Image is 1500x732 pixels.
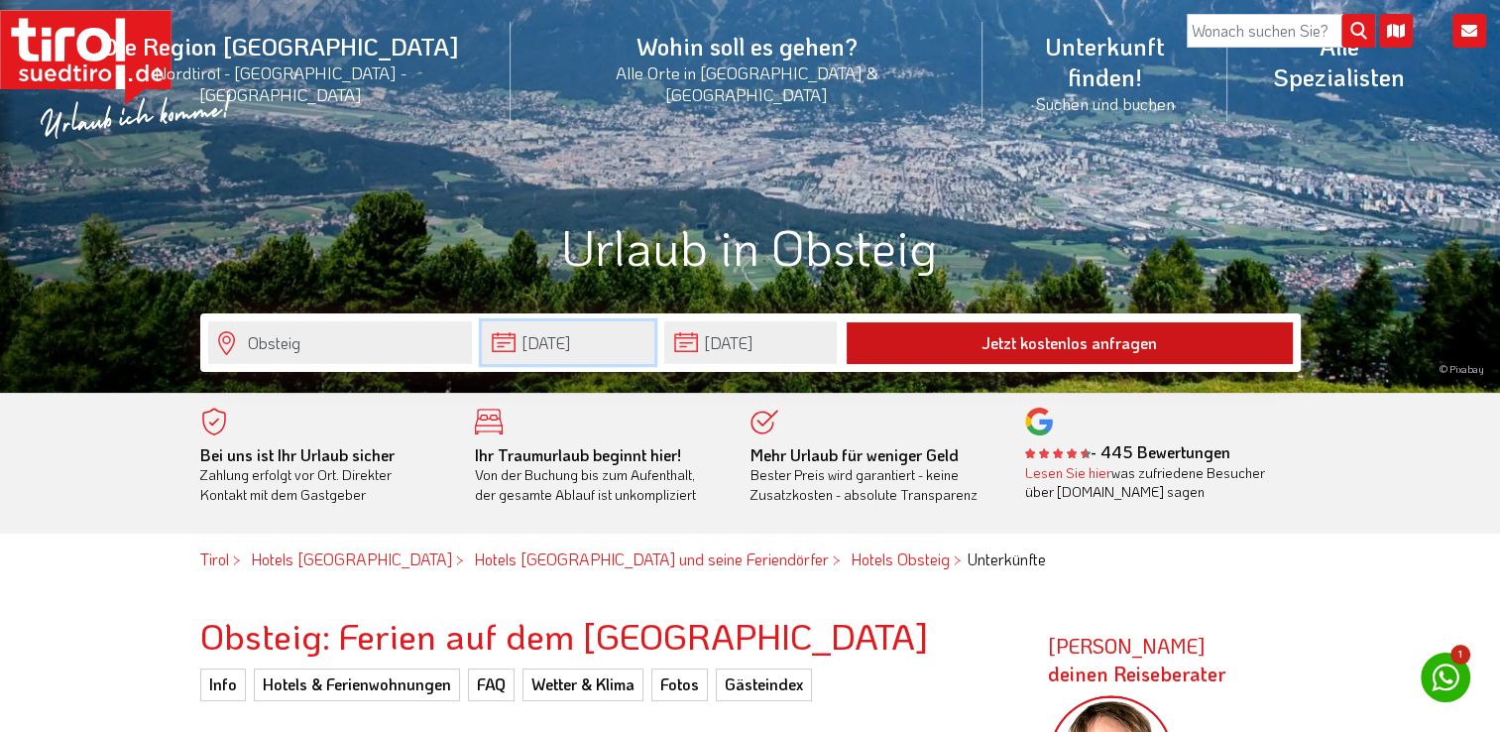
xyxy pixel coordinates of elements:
div: Von der Buchung bis zum Aufenthalt, der gesamte Ablauf ist unkompliziert [475,445,721,505]
a: Fotos [651,669,708,700]
a: Hotels [GEOGRAPHIC_DATA] [251,549,452,569]
li: Unterkünfte [960,549,1046,570]
a: FAQ [468,669,515,700]
button: Jetzt kostenlos anfragen [847,322,1293,364]
h2: Obsteig: Ferien auf dem [GEOGRAPHIC_DATA] [200,616,1018,656]
small: Alle Orte in [GEOGRAPHIC_DATA] & [GEOGRAPHIC_DATA] [534,61,959,105]
input: Anreise [482,321,654,364]
i: Karte öffnen [1379,14,1413,48]
a: Wetter & Klima [522,669,643,700]
strong: [PERSON_NAME] [1048,633,1226,686]
h1: Urlaub in Obsteig [200,219,1301,274]
b: Bei uns ist Ihr Urlaub sicher [200,444,395,465]
b: - 445 Bewertungen [1025,441,1230,462]
span: deinen Reiseberater [1048,661,1226,686]
b: Ihr Traumurlaub beginnt hier! [475,444,681,465]
a: Lesen Sie hier [1025,463,1111,482]
span: 1 [1450,645,1470,665]
b: Mehr Urlaub für weniger Geld [750,444,959,465]
a: Gästeindex [716,669,812,700]
div: was zufriedene Besucher über [DOMAIN_NAME] sagen [1025,463,1271,502]
a: 1 [1421,653,1470,702]
small: Nordtirol - [GEOGRAPHIC_DATA] - [GEOGRAPHIC_DATA] [73,61,487,105]
a: Info [200,669,246,700]
i: Kontakt [1452,14,1486,48]
a: Hotels Obsteig [851,549,950,569]
a: Hotels [GEOGRAPHIC_DATA] und seine Feriendörfer [474,549,829,569]
small: Suchen und buchen [1006,92,1204,114]
a: Hotels & Ferienwohnungen [254,669,460,700]
input: Abreise [664,321,837,364]
div: Bester Preis wird garantiert - keine Zusatzkosten - absolute Transparenz [750,445,996,505]
a: Unterkunft finden!Suchen und buchen [982,9,1227,136]
a: Tirol [200,549,229,569]
a: Alle Spezialisten [1227,9,1450,114]
input: Wonach suchen Sie? [1187,14,1375,48]
input: Wo soll's hingehen? [208,321,472,364]
a: Wohin soll es gehen?Alle Orte in [GEOGRAPHIC_DATA] & [GEOGRAPHIC_DATA] [511,9,982,127]
div: Zahlung erfolgt vor Ort. Direkter Kontakt mit dem Gastgeber [200,445,446,505]
a: Die Region [GEOGRAPHIC_DATA]Nordtirol - [GEOGRAPHIC_DATA] - [GEOGRAPHIC_DATA] [50,9,511,127]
